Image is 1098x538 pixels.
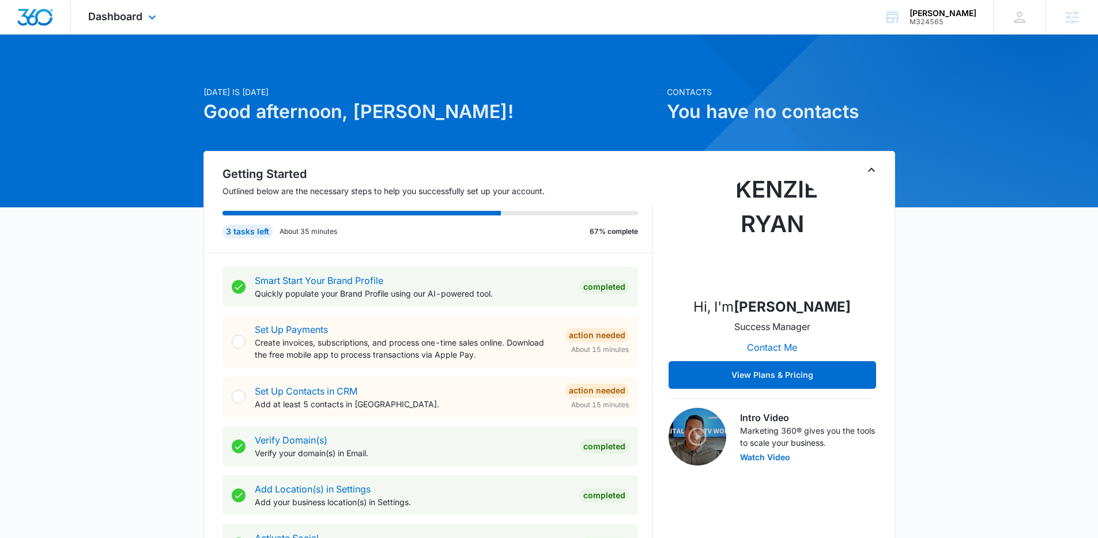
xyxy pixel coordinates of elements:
p: Add your business location(s) in Settings. [255,496,571,508]
p: Marketing 360® gives you the tools to scale your business. [740,425,876,449]
p: 67% complete [590,226,638,237]
a: Smart Start Your Brand Profile [255,275,383,286]
div: account name [910,9,976,18]
p: Success Manager [734,320,810,334]
span: Dashboard [88,10,142,22]
img: Kenzie Ryan [715,172,830,287]
button: Contact Me [735,334,809,361]
button: View Plans & Pricing [669,361,876,389]
div: 3 tasks left [222,225,273,238]
span: About 15 minutes [571,400,629,410]
h1: You have no contacts [667,98,895,126]
div: Completed [580,440,629,453]
p: Create invoices, subscriptions, and process one-time sales online. Download the free mobile app t... [255,336,556,361]
h1: Good afternoon, [PERSON_NAME]! [203,98,660,126]
p: Contacts [667,86,895,98]
p: Quickly populate your Brand Profile using our AI-powered tool. [255,287,571,300]
a: Set Up Payments [255,324,328,335]
p: [DATE] is [DATE] [203,86,660,98]
a: Set Up Contacts in CRM [255,385,357,397]
p: Hi, I'm [693,297,851,317]
p: Outlined below are the necessary steps to help you successfully set up your account. [222,185,652,197]
button: Watch Video [740,453,790,461]
div: Action Needed [565,328,629,342]
h3: Intro Video [740,411,876,425]
img: Intro Video [669,408,726,465]
div: Completed [580,488,629,502]
div: account id [910,18,976,26]
span: About 15 minutes [571,344,629,355]
div: Action Needed [565,384,629,397]
h2: Getting Started [222,165,652,183]
div: Completed [580,280,629,294]
p: Add at least 5 contacts in [GEOGRAPHIC_DATA]. [255,398,556,410]
a: Add Location(s) in Settings [255,483,371,495]
a: Verify Domain(s) [255,434,327,446]
p: Verify your domain(s) in Email. [255,447,571,459]
strong: [PERSON_NAME] [734,298,851,315]
p: About 35 minutes [280,226,337,237]
button: Toggle Collapse [865,163,878,177]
